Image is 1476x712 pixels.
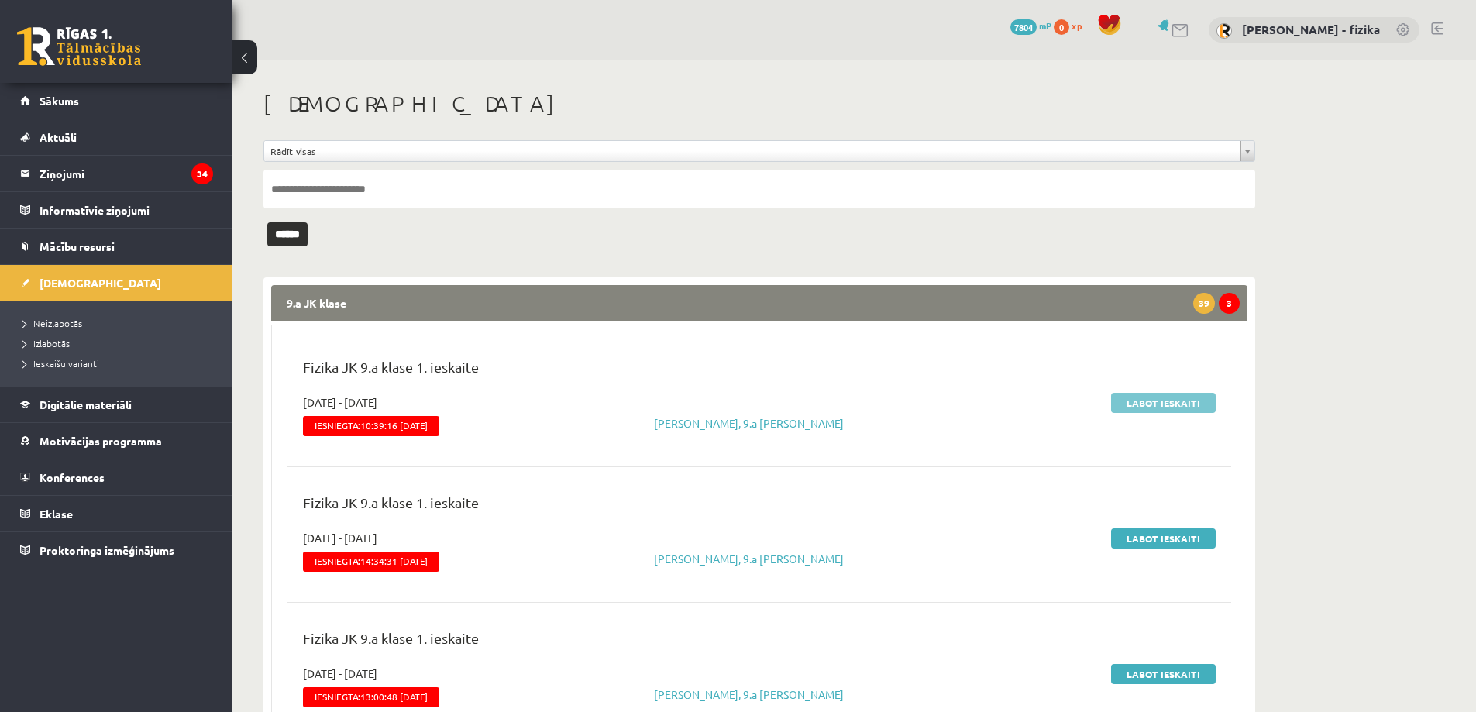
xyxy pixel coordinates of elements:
span: 13:00:48 [DATE] [360,691,428,702]
span: Izlabotās [23,337,70,349]
legend: Informatīvie ziņojumi [40,192,213,228]
span: [DATE] - [DATE] [303,530,377,546]
a: Rīgas 1. Tālmācības vidusskola [17,27,141,66]
a: Proktoringa izmēģinājums [20,532,213,568]
p: Fizika JK 9.a klase 1. ieskaite [303,492,1216,521]
span: xp [1072,19,1082,32]
a: Aktuāli [20,119,213,155]
span: Iesniegta: [303,687,439,707]
span: Proktoringa izmēģinājums [40,543,174,557]
p: Fizika JK 9.a klase 1. ieskaite [303,356,1216,385]
img: Krišjānis Kalme - fizika [1216,23,1232,39]
a: [PERSON_NAME] - fizika [1242,22,1380,37]
i: 34 [191,163,213,184]
a: Informatīvie ziņojumi [20,192,213,228]
span: Rādīt visas [270,141,1234,161]
a: Motivācijas programma [20,423,213,459]
span: [DEMOGRAPHIC_DATA] [40,276,161,290]
span: 3 [1219,293,1240,314]
a: 0 xp [1054,19,1089,32]
a: 7804 mP [1010,19,1051,32]
a: Labot ieskaiti [1111,528,1216,549]
a: [DEMOGRAPHIC_DATA] [20,265,213,301]
a: Mācību resursi [20,229,213,264]
span: Aktuāli [40,130,77,144]
span: Ieskaišu varianti [23,357,99,370]
a: [PERSON_NAME], 9.a [PERSON_NAME] [654,416,844,430]
a: Digitālie materiāli [20,387,213,422]
span: 39 [1193,293,1215,314]
span: Mācību resursi [40,239,115,253]
span: Eklase [40,507,73,521]
a: [PERSON_NAME], 9.a [PERSON_NAME] [654,552,844,566]
a: Konferences [20,459,213,495]
h1: [DEMOGRAPHIC_DATA] [263,91,1255,117]
legend: 9.a JK klase [271,285,1247,321]
a: Izlabotās [23,336,217,350]
a: Neizlabotās [23,316,217,330]
a: Eklase [20,496,213,531]
span: mP [1039,19,1051,32]
span: Sākums [40,94,79,108]
a: Sākums [20,83,213,119]
span: 7804 [1010,19,1037,35]
span: [DATE] - [DATE] [303,666,377,682]
p: Fizika JK 9.a klase 1. ieskaite [303,628,1216,656]
span: Digitālie materiāli [40,397,132,411]
span: 0 [1054,19,1069,35]
legend: Ziņojumi [40,156,213,191]
span: 10:39:16 [DATE] [360,420,428,431]
span: 14:34:31 [DATE] [360,555,428,566]
a: Labot ieskaiti [1111,664,1216,684]
a: [PERSON_NAME], 9.a [PERSON_NAME] [654,687,844,701]
a: Labot ieskaiti [1111,393,1216,413]
span: Neizlabotās [23,317,82,329]
a: Rādīt visas [264,141,1254,161]
a: Ziņojumi34 [20,156,213,191]
span: Motivācijas programma [40,434,162,448]
span: Konferences [40,470,105,484]
span: Iesniegta: [303,552,439,572]
span: Iesniegta: [303,416,439,436]
span: [DATE] - [DATE] [303,394,377,411]
a: Ieskaišu varianti [23,356,217,370]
